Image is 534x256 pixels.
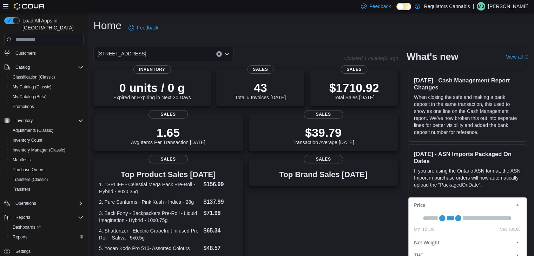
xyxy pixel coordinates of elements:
[113,81,191,95] p: 0 units / 0 g
[93,19,121,33] h1: Home
[424,2,470,11] p: Regulators Cannabis
[10,233,84,241] span: Reports
[13,187,30,192] span: Transfers
[15,65,30,70] span: Catalog
[13,137,42,143] span: Inventory Count
[1,213,86,222] button: Reports
[20,17,84,31] span: Load All Apps in [GEOGRAPHIC_DATA]
[7,184,86,194] button: Transfers
[10,175,84,184] span: Transfers (Classic)
[7,92,86,102] button: My Catalog (Beta)
[407,51,458,62] h2: What's new
[13,247,33,256] a: Settings
[304,110,343,119] span: Sales
[13,128,53,133] span: Adjustments (Classic)
[149,155,188,163] span: Sales
[113,81,191,100] div: Expired or Expiring in Next 30 Days
[1,116,86,126] button: Inventory
[10,93,84,101] span: My Catalog (Beta)
[13,63,84,72] span: Catalog
[10,102,84,111] span: Promotions
[10,223,44,231] a: Dashboards
[7,175,86,184] button: Transfers (Classic)
[224,51,230,57] button: Open list of options
[10,156,33,164] a: Manifests
[329,81,379,100] div: Total Sales [DATE]
[99,198,200,206] dt: 2. Pure Sunfarms - Pink Kush - Indica - 28g
[506,54,528,60] a: View allExternal link
[13,63,33,72] button: Catalog
[99,245,200,252] dt: 5. Yocan Kodo Pro 510- Assorted Colours
[488,2,528,11] p: [PERSON_NAME]
[13,177,48,182] span: Transfers (Classic)
[304,155,343,163] span: Sales
[13,94,47,100] span: My Catalog (Beta)
[292,126,354,140] p: $39.79
[13,199,39,208] button: Operations
[10,185,33,194] a: Transfers
[7,126,86,135] button: Adjustments (Classic)
[477,2,485,11] div: Mike Biron
[13,213,84,222] span: Reports
[98,49,146,58] span: [STREET_ADDRESS]
[414,77,521,91] h3: [DATE] - Cash Management Report Changes
[1,48,86,58] button: Customers
[131,126,205,140] p: 1.65
[13,247,84,256] span: Settings
[10,166,47,174] a: Purchase Orders
[14,3,45,10] img: Cova
[13,224,41,230] span: Dashboards
[13,104,34,109] span: Promotions
[13,167,45,173] span: Purchase Orders
[235,81,285,100] div: Total # Invoices [DATE]
[414,94,521,136] p: When closing the safe and making a bank deposit in the same transaction, this used to show as one...
[7,82,86,92] button: My Catalog (Classic)
[396,3,411,10] input: Dark Mode
[13,74,55,80] span: Classification (Classic)
[247,65,273,74] span: Sales
[13,199,84,208] span: Operations
[13,49,84,58] span: Customers
[99,210,200,224] dt: 3. Back Forty - Backpackers Pre-Roll - Liquid Imagination - Hybrid - 10x0.75g
[235,81,285,95] p: 43
[1,198,86,208] button: Operations
[414,150,521,164] h3: [DATE] - ASN Imports Packaged On Dates
[7,155,86,165] button: Manifests
[13,213,33,222] button: Reports
[15,50,36,56] span: Customers
[7,145,86,155] button: Inventory Manager (Classic)
[99,227,200,241] dt: 4. Shatterizer - Electric Grapefruit Infused Pre-Roll - Sativa - 5x0.5g
[10,83,84,91] span: My Catalog (Classic)
[133,65,171,74] span: Inventory
[126,21,161,35] a: Feedback
[15,118,33,123] span: Inventory
[292,126,354,145] div: Transaction Average [DATE]
[10,223,84,231] span: Dashboards
[13,157,31,163] span: Manifests
[7,135,86,145] button: Inventory Count
[203,198,237,206] dd: $137.99
[473,2,474,11] p: |
[149,110,188,119] span: Sales
[329,81,379,95] p: $1710.92
[203,227,237,235] dd: $65.34
[131,126,205,145] div: Avg Items Per Transaction [DATE]
[10,185,84,194] span: Transfers
[15,215,30,220] span: Reports
[7,232,86,242] button: Reports
[10,146,84,154] span: Inventory Manager (Classic)
[13,116,35,125] button: Inventory
[10,93,50,101] a: My Catalog (Beta)
[414,167,521,188] p: If you are using the Ontario ASN format, the ASN Import in purchase orders will now automatically...
[13,84,52,90] span: My Catalog (Classic)
[10,146,68,154] a: Inventory Manager (Classic)
[10,83,54,91] a: My Catalog (Classic)
[344,55,398,61] p: Updated 1 minute(s) ago
[13,147,65,153] span: Inventory Manager (Classic)
[279,170,368,179] h3: Top Brand Sales [DATE]
[13,49,39,58] a: Customers
[10,102,37,111] a: Promotions
[341,65,367,74] span: Sales
[10,166,84,174] span: Purchase Orders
